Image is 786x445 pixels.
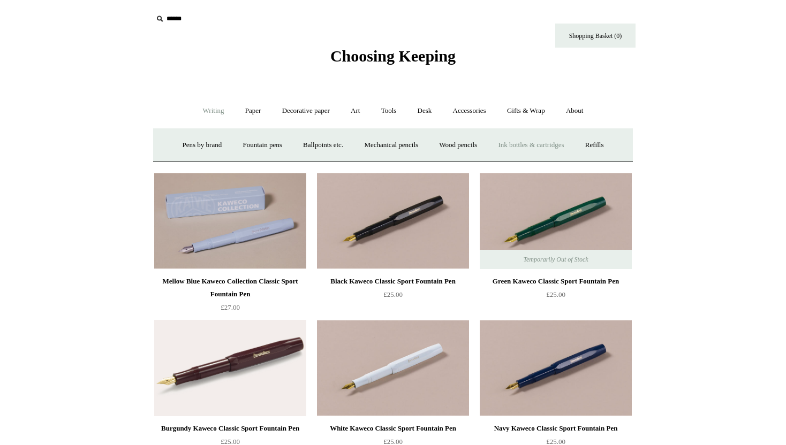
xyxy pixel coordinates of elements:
[429,131,487,159] a: Wood pencils
[233,131,291,159] a: Fountain pens
[546,290,565,298] span: £25.00
[317,320,469,416] a: White Kaweco Classic Sport Fountain Pen White Kaweco Classic Sport Fountain Pen
[154,275,306,319] a: Mellow Blue Kaweco Collection Classic Sport Fountain Pen £27.00
[408,97,442,125] a: Desk
[512,250,599,269] span: Temporarily Out of Stock
[383,290,403,298] span: £25.00
[236,97,271,125] a: Paper
[154,173,306,269] img: Mellow Blue Kaweco Collection Classic Sport Fountain Pen
[320,422,466,435] div: White Kaweco Classic Sport Fountain Pen
[480,320,632,416] img: Navy Kaweco Classic Sport Fountain Pen
[221,303,240,311] span: £27.00
[480,275,632,319] a: Green Kaweco Classic Sport Fountain Pen £25.00
[480,173,632,269] a: Green Kaweco Classic Sport Fountain Pen Green Kaweco Classic Sport Fountain Pen Temporarily Out o...
[154,320,306,416] img: Burgundy Kaweco Classic Sport Fountain Pen
[354,131,428,159] a: Mechanical pencils
[193,97,234,125] a: Writing
[497,97,555,125] a: Gifts & Wrap
[330,56,456,63] a: Choosing Keeping
[317,173,469,269] a: Black Kaweco Classic Sport Fountain Pen Black Kaweco Classic Sport Fountain Pen
[443,97,496,125] a: Accessories
[157,422,304,435] div: Burgundy Kaweco Classic Sport Fountain Pen
[173,131,232,159] a: Pens by brand
[157,275,304,301] div: Mellow Blue Kaweco Collection Classic Sport Fountain Pen
[556,97,593,125] a: About
[482,275,629,288] div: Green Kaweco Classic Sport Fountain Pen
[293,131,353,159] a: Ballpoints etc.
[330,47,456,65] span: Choosing Keeping
[317,275,469,319] a: Black Kaweco Classic Sport Fountain Pen £25.00
[317,173,469,269] img: Black Kaweco Classic Sport Fountain Pen
[320,275,466,288] div: Black Kaweco Classic Sport Fountain Pen
[480,173,632,269] img: Green Kaweco Classic Sport Fountain Pen
[273,97,339,125] a: Decorative paper
[482,422,629,435] div: Navy Kaweco Classic Sport Fountain Pen
[341,97,369,125] a: Art
[488,131,573,159] a: Ink bottles & cartridges
[154,320,306,416] a: Burgundy Kaweco Classic Sport Fountain Pen Burgundy Kaweco Classic Sport Fountain Pen
[317,320,469,416] img: White Kaweco Classic Sport Fountain Pen
[555,24,636,48] a: Shopping Basket (0)
[576,131,614,159] a: Refills
[372,97,406,125] a: Tools
[154,173,306,269] a: Mellow Blue Kaweco Collection Classic Sport Fountain Pen Mellow Blue Kaweco Collection Classic Sp...
[480,320,632,416] a: Navy Kaweco Classic Sport Fountain Pen Navy Kaweco Classic Sport Fountain Pen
